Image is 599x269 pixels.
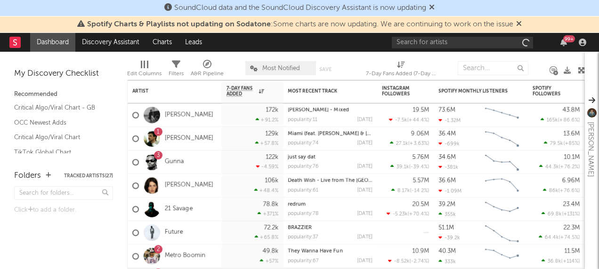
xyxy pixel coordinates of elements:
[382,86,415,97] div: Instagram Followers
[563,259,578,264] span: +114 %
[387,211,429,217] div: ( )
[411,131,429,137] div: 9.06M
[409,118,428,123] span: +44.4 %
[288,211,319,216] div: popularity: 78
[357,235,372,240] div: [DATE]
[14,170,41,182] div: Folders
[410,141,428,146] span: +3.63 %
[146,33,178,52] a: Charts
[264,225,278,231] div: 72.2k
[411,259,428,264] span: -2.74 %
[191,68,224,79] div: A&R Pipeline
[288,249,372,254] div: They Wanna Have Fun
[288,108,372,113] div: Luther - Mixed
[14,132,104,142] a: Critical Algo/Viral Chart
[548,212,562,217] span: 69.8k
[481,221,523,245] svg: Chart title
[438,235,460,241] div: -39.2k
[255,234,278,240] div: +65.8 %
[550,141,563,146] span: 79.5k
[562,107,580,113] div: 43.8M
[262,248,278,254] div: 49.8k
[438,258,456,264] div: 333k
[560,39,567,46] button: 99+
[14,147,104,158] a: TikTok Global Chart
[64,174,113,178] button: Tracked Artists(27)
[263,201,278,207] div: 78.8k
[127,68,162,79] div: Edit Columns
[391,187,429,193] div: ( )
[366,68,437,79] div: 7-Day Fans Added (7-Day Fans Added)
[563,225,580,231] div: 22.3M
[256,117,278,123] div: +91.2 %
[288,258,319,263] div: popularity: 67
[438,248,456,254] div: 40.3M
[438,117,461,123] div: -1.32M
[481,245,523,268] svg: Chart title
[438,154,456,160] div: 34.6M
[458,61,528,75] input: Search...
[543,187,580,193] div: ( )
[544,140,580,146] div: ( )
[255,140,278,146] div: +57.8 %
[396,141,408,146] span: 27.1k
[191,56,224,84] div: A&R Pipeline
[288,235,318,240] div: popularity: 37
[165,252,205,260] a: Metro Boomin
[14,205,113,216] div: Click to add a folder.
[30,33,75,52] a: Dashboard
[429,4,435,12] span: Dismiss
[563,35,575,42] div: 99 +
[288,178,372,183] div: Death Wish - Live from The O2 Arena
[390,164,429,170] div: ( )
[14,68,113,79] div: My Discovery Checklist
[165,182,213,190] a: [PERSON_NAME]
[413,107,429,113] div: 19.5M
[412,201,429,207] div: 20.5M
[389,117,429,123] div: ( )
[397,188,410,193] span: 8.17k
[14,103,104,113] a: Critical Algo/Viral Chart - GB
[559,118,578,123] span: +86.6 %
[409,212,428,217] span: +70.4 %
[412,154,429,160] div: 5.76M
[397,165,409,170] span: 39.1k
[357,211,372,216] div: [DATE]
[438,178,456,184] div: 36.6M
[533,86,566,97] div: Spotify Followers
[260,258,278,264] div: +57 %
[481,103,523,127] svg: Chart title
[390,140,429,146] div: ( )
[174,4,426,12] span: SoundCloud data and the SoundCloud Discovery Assistant is now updating
[438,107,455,113] div: 73.6M
[127,56,162,84] div: Edit Columns
[169,56,184,84] div: Filters
[165,205,193,213] a: 21 Savage
[14,118,104,128] a: OCC Newest Adds
[562,178,580,184] div: 6.96M
[319,67,332,72] button: Save
[357,164,372,169] div: [DATE]
[288,225,312,230] a: BRAZZIER
[438,225,454,231] div: 51.1M
[438,88,509,94] div: Spotify Monthly Listeners
[87,21,513,28] span: : Some charts are now updating. We are continuing to work on the issue
[560,235,578,240] span: +74.5 %
[288,202,306,207] a: redrum
[288,188,318,193] div: popularity: 61
[265,178,278,184] div: 106k
[288,117,317,122] div: popularity: 11
[165,158,184,166] a: Gunna
[288,225,372,230] div: BRAZZIER
[393,212,408,217] span: -5.23k
[516,21,522,28] span: Dismiss
[539,234,580,240] div: ( )
[254,187,278,193] div: +48.4 %
[266,154,278,160] div: 122k
[288,249,343,254] a: They Wanna Have Fun
[165,111,213,119] a: [PERSON_NAME]
[227,86,257,97] span: 7-Day Fans Added
[542,211,580,217] div: ( )
[413,178,429,184] div: 5.57M
[481,198,523,221] svg: Chart title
